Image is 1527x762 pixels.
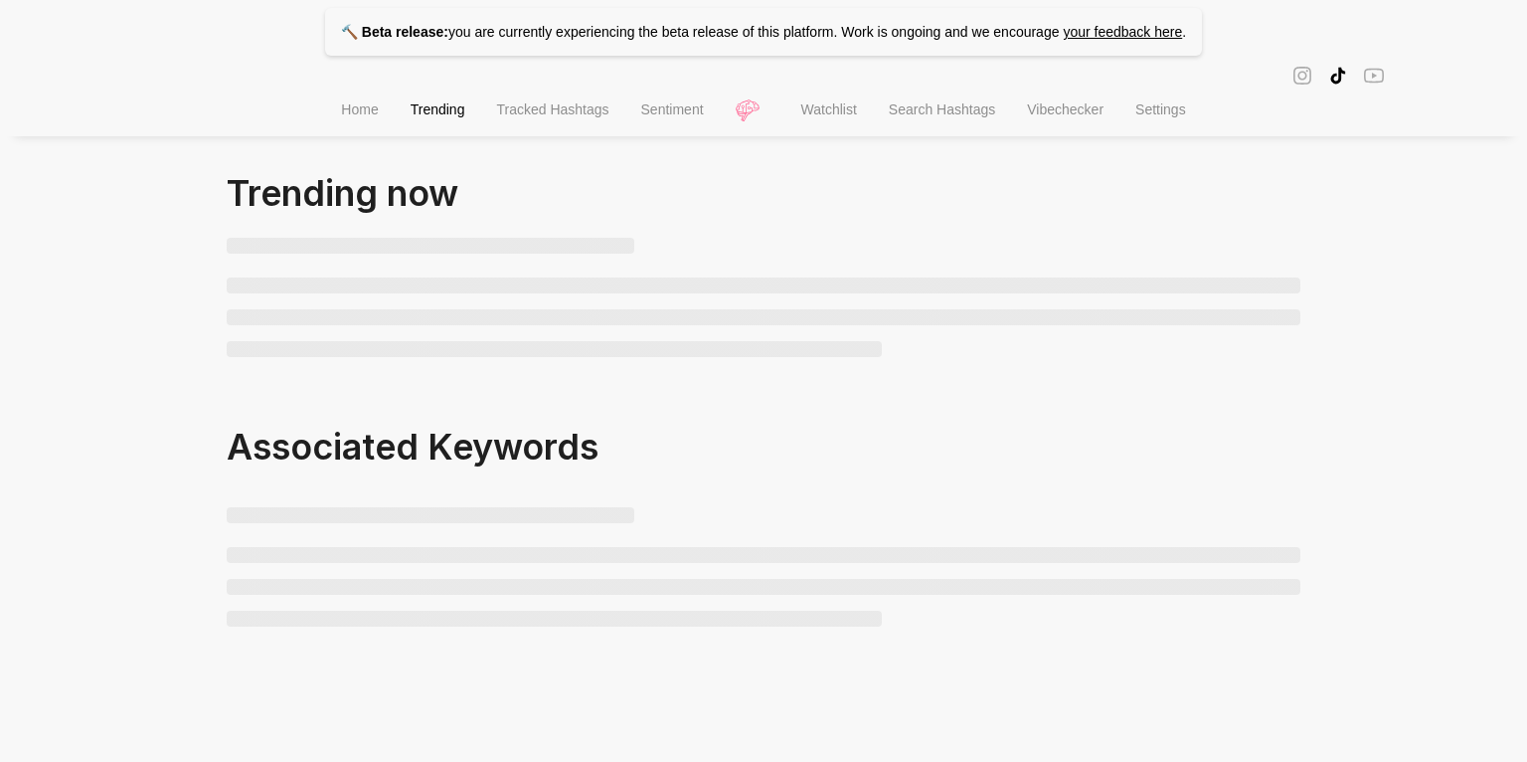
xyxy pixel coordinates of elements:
[341,24,448,40] strong: 🔨 Beta release:
[801,101,857,117] span: Watchlist
[1364,64,1384,87] span: youtube
[411,101,465,117] span: Trending
[1135,101,1186,117] span: Settings
[227,425,598,469] span: Associated Keywords
[1063,24,1182,40] a: your feedback here
[325,8,1202,56] p: you are currently experiencing the beta release of this platform. Work is ongoing and we encourage .
[641,101,704,117] span: Sentiment
[496,101,608,117] span: Tracked Hashtags
[341,101,378,117] span: Home
[227,171,458,215] span: Trending now
[1027,101,1103,117] span: Vibechecker
[1292,64,1312,87] span: instagram
[889,101,995,117] span: Search Hashtags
